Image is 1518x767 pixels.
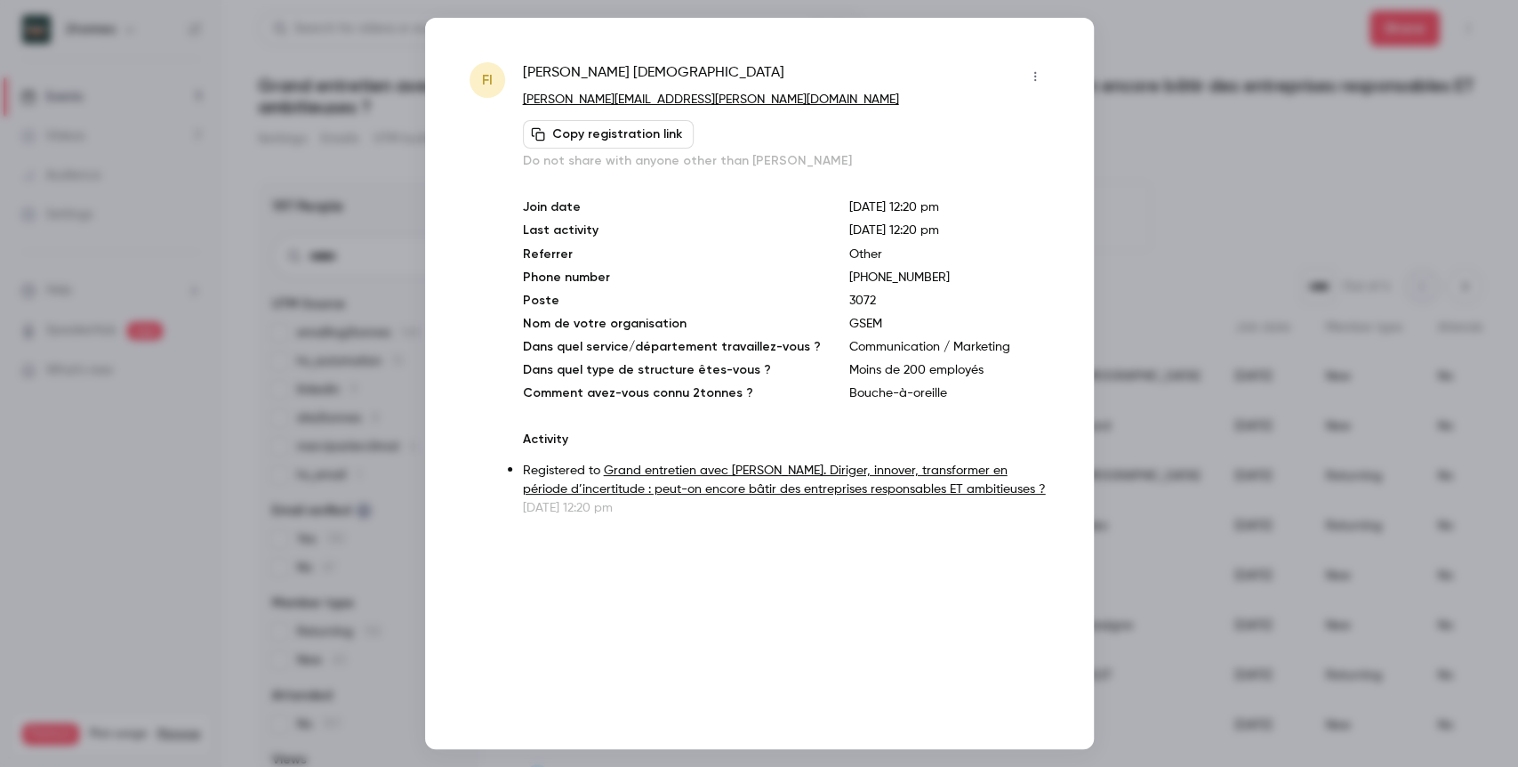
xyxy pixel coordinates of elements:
[523,222,821,240] p: Last activity
[523,292,821,310] p: Poste
[523,338,821,356] p: Dans quel service/département travaillez-vous ?
[849,224,939,237] span: [DATE] 12:20 pm
[849,361,1049,379] p: Moins de 200 employés
[523,431,1049,448] p: Activity
[849,384,1049,402] p: Bouche-à-oreille
[523,462,1049,499] p: Registered to
[523,152,1049,170] p: Do not share with anyone other than [PERSON_NAME]
[523,361,821,379] p: Dans quel type de structure êtes-vous ?
[523,384,821,402] p: Comment avez-vous connu 2tonnes ?
[523,315,821,333] p: Nom de votre organisation
[849,198,1049,216] p: [DATE] 12:20 pm
[849,338,1049,356] p: Communication / Marketing
[482,69,493,91] span: FI
[523,198,821,216] p: Join date
[523,269,821,287] p: Phone number
[523,120,694,149] button: Copy registration link
[523,246,821,263] p: Referrer
[849,246,1049,263] p: Other
[849,292,1049,310] p: 3072
[523,62,784,91] span: [PERSON_NAME] [DEMOGRAPHIC_DATA]
[849,269,1049,287] p: [PHONE_NUMBER]
[849,315,1049,333] p: GSEM
[523,464,1046,496] a: Grand entretien avec [PERSON_NAME]. Diriger, innover, transformer en période d’incertitude : peut...
[523,93,899,106] a: [PERSON_NAME][EMAIL_ADDRESS][PERSON_NAME][DOMAIN_NAME]
[523,499,1049,517] p: [DATE] 12:20 pm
